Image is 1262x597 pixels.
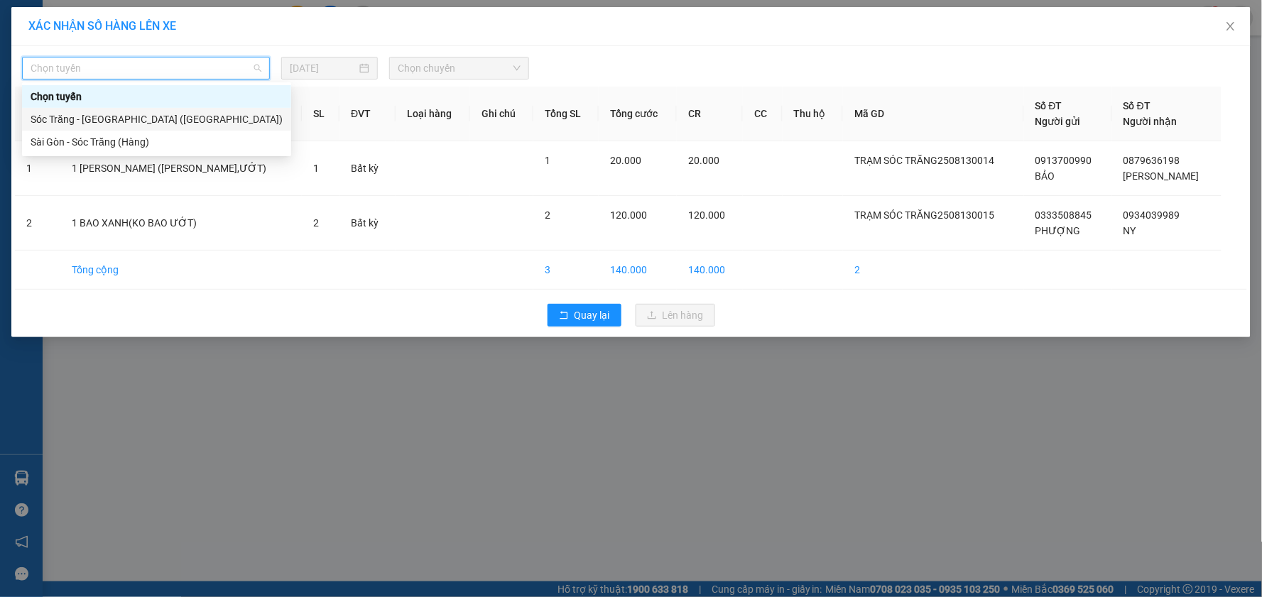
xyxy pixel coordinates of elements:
[533,87,599,141] th: Tổng SL
[339,141,396,196] td: Bất kỳ
[843,87,1024,141] th: Mã GD
[1211,7,1251,47] button: Close
[1035,100,1062,111] span: Số ĐT
[636,304,715,327] button: uploadLên hàng
[60,141,302,196] td: 1 [PERSON_NAME] ([PERSON_NAME],ƯỚT)
[22,108,291,131] div: Sóc Trăng - Sài Gòn (Hàng)
[599,87,677,141] th: Tổng cước
[60,196,302,251] td: 1 BAO XANH(KO BAO ƯỚT)
[31,111,283,127] div: Sóc Trăng - [GEOGRAPHIC_DATA] ([GEOGRAPHIC_DATA])
[1124,100,1151,111] span: Số ĐT
[60,251,302,290] td: Tổng cộng
[559,310,569,322] span: rollback
[1124,225,1136,236] span: NY
[610,155,641,166] span: 20.000
[854,155,994,166] span: TRẠM SÓC TRĂNG2508130014
[843,251,1024,290] td: 2
[339,196,396,251] td: Bất kỳ
[396,87,470,141] th: Loại hàng
[1035,155,1092,166] span: 0913700990
[1124,116,1177,127] span: Người nhận
[533,251,599,290] td: 3
[545,155,550,166] span: 1
[688,209,725,221] span: 120.000
[28,19,176,33] span: XÁC NHẬN SỐ HÀNG LÊN XE
[313,217,319,229] span: 2
[290,60,357,76] input: 13/08/2025
[13,88,153,140] span: Gửi:
[575,307,610,323] span: Quay lại
[1124,170,1200,182] span: [PERSON_NAME]
[97,49,212,64] strong: PHIẾU GỬI HÀNG
[470,87,533,141] th: Ghi chú
[99,35,200,45] span: TP.HCM -SÓC TRĂNG
[743,87,782,141] th: CC
[545,209,550,221] span: 2
[1124,155,1180,166] span: 0879636198
[22,131,291,153] div: Sài Gòn - Sóc Trăng (Hàng)
[1225,21,1236,32] span: close
[677,87,743,141] th: CR
[31,134,283,150] div: Sài Gòn - Sóc Trăng (Hàng)
[677,251,743,290] td: 140.000
[13,88,153,140] span: Trạm Sóc Trăng
[398,57,521,79] span: Chọn chuyến
[1035,170,1055,182] span: BẢO
[610,209,647,221] span: 120.000
[1035,209,1092,221] span: 0333508845
[313,163,319,174] span: 1
[302,87,339,141] th: SL
[599,251,677,290] td: 140.000
[15,141,60,196] td: 1
[783,87,843,141] th: Thu hộ
[1035,225,1081,236] span: PHƯỢNG
[22,85,291,108] div: Chọn tuyến
[15,87,60,141] th: STT
[1124,209,1180,221] span: 0934039989
[548,304,621,327] button: rollbackQuay lại
[15,196,60,251] td: 2
[1035,116,1081,127] span: Người gửi
[31,57,261,79] span: Chọn tuyến
[31,89,283,104] div: Chọn tuyến
[339,87,396,141] th: ĐVT
[81,13,229,28] strong: XE KHÁCH MỸ DUYÊN
[688,155,719,166] span: 20.000
[854,209,994,221] span: TRẠM SÓC TRĂNG2508130015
